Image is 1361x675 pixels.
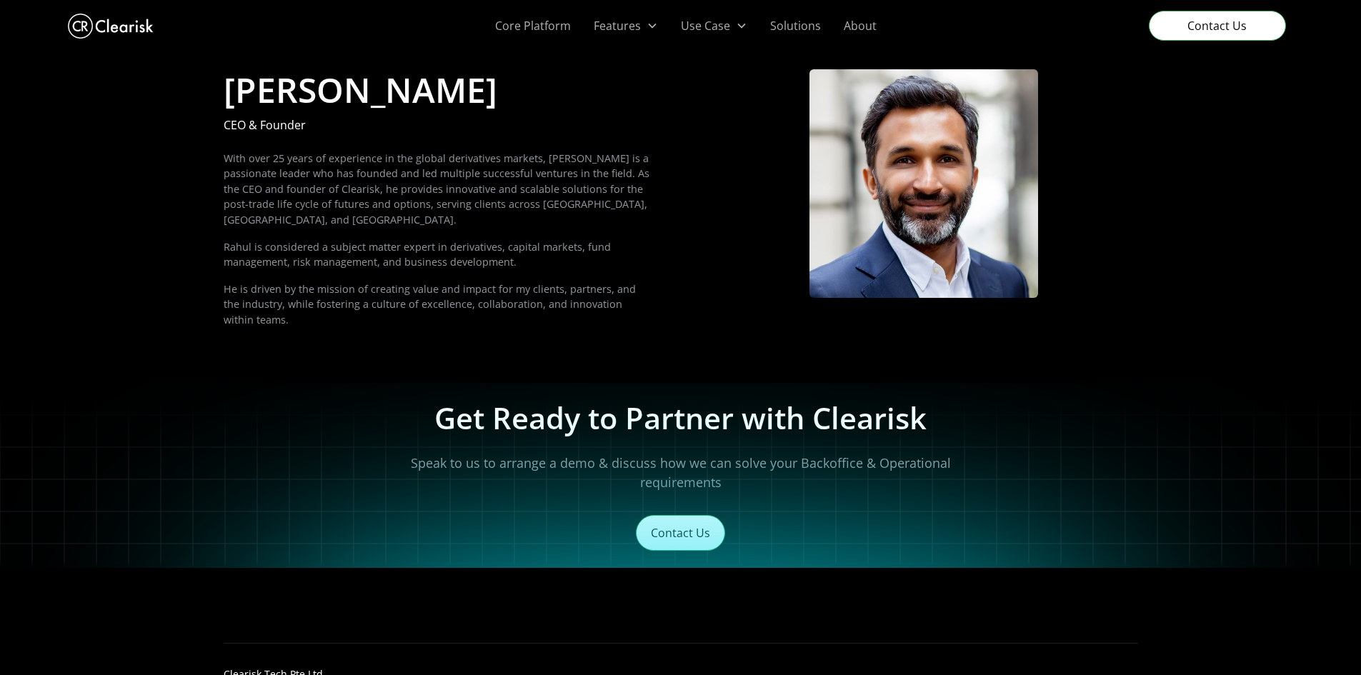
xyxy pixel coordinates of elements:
h3: Get Ready to Partner with Clearisk [434,401,927,436]
p: With over 25 years of experience in the global derivatives markets, [PERSON_NAME] is a passionate... [224,151,652,228]
a: Contact Us [636,515,725,551]
p: ‍ [224,339,652,355]
h2: [PERSON_NAME] [224,69,497,111]
a: home [68,10,154,42]
p: He is driven by the mission of creating value and impact for my clients, partners, and the indust... [224,281,652,328]
div: CEO & Founder [224,116,306,134]
p: Speak to us to arrange a demo & discuss how we can solve your Backoffice & Operational requirements [407,454,955,492]
p: Rahul is considered a subject matter expert in derivatives, capital markets, fund management, ris... [224,239,652,270]
a: Contact Us [1149,11,1286,41]
div: Use Case [681,17,730,34]
div: Features [594,17,641,34]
